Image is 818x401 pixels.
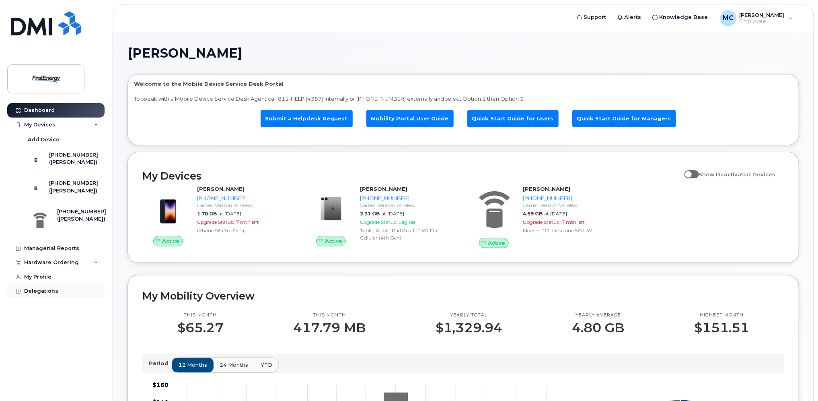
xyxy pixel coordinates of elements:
[523,186,570,192] strong: [PERSON_NAME]
[699,171,776,178] span: Show Deactivated Devices
[134,95,793,103] p: To speak with a Mobile Device Service Desk Agent call 811-HELP (4357) internally or [PHONE_NUMBER...
[197,194,292,202] div: [PHONE_NUMBER]
[366,110,454,127] a: Mobility Portal User Guide
[197,219,234,225] span: Upgrade Status:
[544,211,567,217] span: at [DATE]
[468,185,621,248] a: Active[PERSON_NAME][PHONE_NUMBER]Carrier: Verizon Wireless4.59 GBat [DATE]Upgrade Status:7 mth le...
[197,211,217,217] span: 1.70 GB
[142,170,680,182] h2: My Devices
[783,366,812,395] iframe: Messenger Launcher
[312,189,350,228] img: image20231002-3703462-7tm9rn.jpeg
[162,237,179,245] span: Active
[149,360,172,367] p: Period
[360,211,380,217] span: 2.31 GB
[127,47,243,59] span: [PERSON_NAME]
[360,194,455,202] div: [PHONE_NUMBER]
[305,185,458,246] a: Active[PERSON_NAME][PHONE_NUMBER]Carrier: Verizon Wireless2.31 GBat [DATE]Upgrade Status:Eligible...
[293,312,366,318] p: This month
[197,186,245,192] strong: [PERSON_NAME]
[293,320,366,335] p: 417.79 MB
[360,186,407,192] strong: [PERSON_NAME]
[488,239,505,247] span: Active
[572,312,625,318] p: Yearly average
[142,185,296,246] a: Active[PERSON_NAME][PHONE_NUMBER]Carrier: Verizon Wireless1.70 GBat [DATE]Upgrade Status:7 mth le...
[694,320,749,335] p: $151.51
[360,227,455,241] div: Tablet Apple iPad Pro 11" Wi-Fi + Cellular (4th Gen)
[220,361,248,369] span: 24 months
[467,110,559,127] a: Quick Start Guide for Users
[152,381,169,388] tspan: $160
[218,211,241,217] span: at [DATE]
[399,219,415,225] span: Eligible
[360,202,455,209] div: Carrier: Verizon Wireless
[177,320,224,335] p: $65.27
[561,219,585,225] span: 7 mth left
[325,237,342,245] span: Active
[436,312,502,318] p: Yearly total
[523,227,618,234] div: Modem TCL Linkzone 5G UW
[197,202,292,209] div: Carrier: Verizon Wireless
[684,167,691,173] input: Show Deactivated Devices
[572,320,625,335] p: 4.80 GB
[197,227,292,234] div: iPhone SE (3rd Gen)
[149,189,187,228] img: image20231002-3703462-1angbar.jpeg
[134,80,793,88] p: Welcome to the Mobile Device Service Desk Portal
[523,194,618,202] div: [PHONE_NUMBER]
[261,361,272,369] span: YTD
[177,312,224,318] p: This month
[694,312,749,318] p: Highest month
[142,290,784,302] h2: My Mobility Overview
[381,211,404,217] span: at [DATE]
[236,219,259,225] span: 7 mth left
[360,219,397,225] span: Upgrade Status:
[523,219,560,225] span: Upgrade Status:
[572,110,676,127] a: Quick Start Guide for Managers
[261,110,353,127] a: Submit a Helpdesk Request
[523,202,618,209] div: Carrier: Verizon Wireless
[436,320,502,335] p: $1,329.94
[523,211,543,217] span: 4.59 GB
